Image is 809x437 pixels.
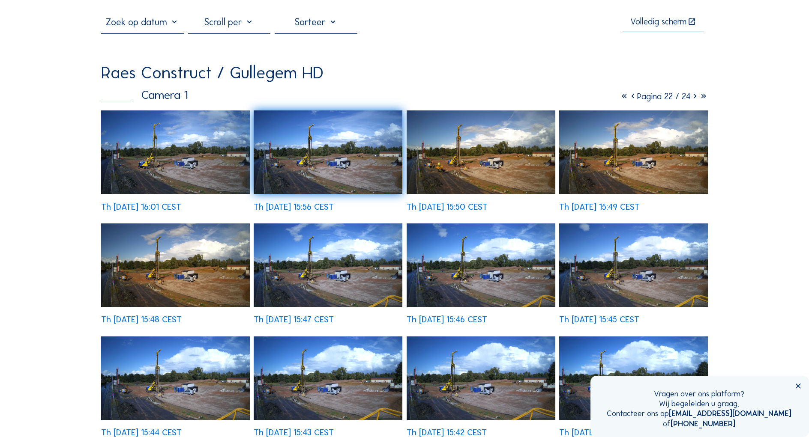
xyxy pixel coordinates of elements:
[101,223,250,307] img: image_52993884
[671,419,735,428] a: [PHONE_NUMBER]
[254,110,402,194] img: image_52994130
[101,336,250,420] img: image_52993751
[407,428,487,437] div: Th [DATE] 15:42 CEST
[630,18,686,27] div: Volledig scherm
[407,315,487,324] div: Th [DATE] 15:46 CEST
[101,16,184,28] input: Zoek op datum 󰅀
[101,89,188,101] div: Camera 1
[607,389,791,399] div: Vragen over ons platform?
[254,336,402,420] img: image_52993745
[559,203,640,211] div: Th [DATE] 15:49 CEST
[407,110,555,194] img: image_52993927
[254,428,334,437] div: Th [DATE] 15:43 CEST
[101,315,182,324] div: Th [DATE] 15:48 CEST
[254,223,402,307] img: image_52993879
[407,336,555,420] img: image_52993743
[669,409,791,418] a: [EMAIL_ADDRESS][DOMAIN_NAME]
[559,336,708,420] img: image_52993728
[637,91,691,101] span: Pagina 22 / 24
[101,428,182,437] div: Th [DATE] 15:44 CEST
[607,399,791,409] div: Wij begeleiden u graag.
[559,428,638,437] div: Th [DATE] 15:41 CEST
[559,315,639,324] div: Th [DATE] 15:45 CEST
[101,64,324,81] div: Raes Construct / Gullegem HD
[559,110,708,194] img: image_52993890
[101,203,181,211] div: Th [DATE] 16:01 CEST
[607,419,791,429] div: of
[559,223,708,307] img: image_52993789
[607,409,791,419] div: Contacteer ons op
[254,315,334,324] div: Th [DATE] 15:47 CEST
[407,203,488,211] div: Th [DATE] 15:50 CEST
[101,110,250,194] img: image_52994266
[254,203,334,211] div: Th [DATE] 15:56 CEST
[407,223,555,307] img: image_52993863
